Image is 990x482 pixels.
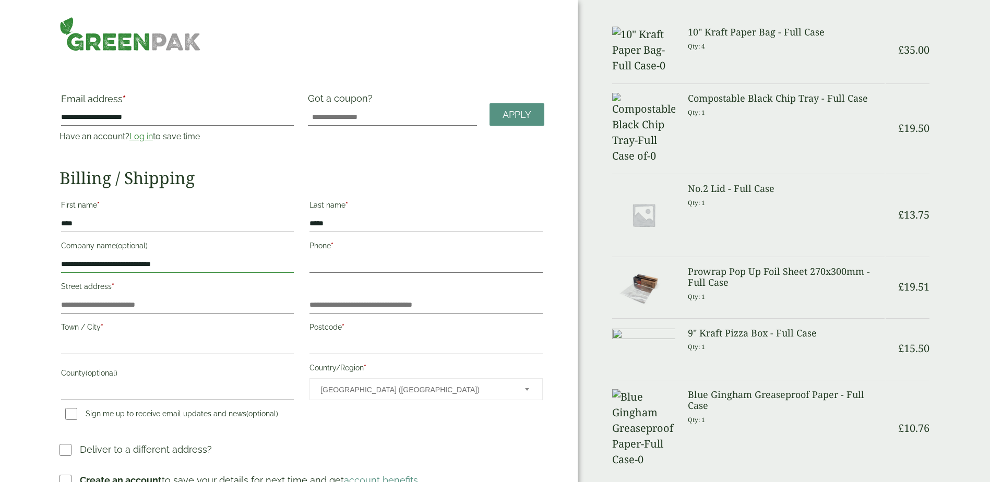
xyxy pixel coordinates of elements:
label: Street address [61,279,294,297]
abbr: required [331,242,333,250]
small: Qty: 1 [688,199,705,207]
abbr: required [112,282,114,291]
label: Postcode [309,320,542,338]
p: Deliver to a different address? [80,442,212,456]
h3: 9" Kraft Pizza Box - Full Case [688,328,885,339]
h3: 10" Kraft Paper Bag - Full Case [688,27,885,38]
label: Sign me up to receive email updates and news [61,409,282,421]
h3: Prowrap Pop Up Foil Sheet 270x300mm - Full Case [688,266,885,288]
label: Company name [61,238,294,256]
bdi: 10.76 [898,421,929,435]
input: Sign me up to receive email updates and news(optional) [65,408,77,420]
abbr: required [97,201,100,209]
label: First name [61,198,294,215]
img: Placeholder [612,183,676,247]
bdi: 19.50 [898,121,929,135]
abbr: required [364,364,366,372]
h3: Compostable Black Chip Tray - Full Case [688,93,885,104]
abbr: required [123,93,126,104]
span: £ [898,208,904,222]
bdi: 13.75 [898,208,929,222]
span: Country/Region [309,378,542,400]
bdi: 15.50 [898,341,929,355]
span: £ [898,421,904,435]
abbr: required [101,323,103,331]
label: Town / City [61,320,294,338]
span: £ [898,341,904,355]
h3: Blue Gingham Greaseproof Paper - Full Case [688,389,885,412]
img: GreenPak Supplies [59,17,201,51]
small: Qty: 1 [688,293,705,300]
span: £ [898,280,904,294]
label: Last name [309,198,542,215]
label: Got a coupon? [308,93,377,109]
small: Qty: 1 [688,109,705,116]
abbr: required [342,323,344,331]
span: (optional) [246,409,278,418]
img: Blue Gingham Greaseproof Paper-Full Case-0 [612,389,676,467]
label: Email address [61,94,294,109]
span: (optional) [86,369,117,377]
a: Apply [490,103,544,126]
label: County [61,366,294,383]
span: (optional) [116,242,148,250]
p: Have an account? to save time [59,130,295,143]
abbr: required [345,201,348,209]
img: Compostable Black Chip Tray-Full Case of-0 [612,93,676,164]
a: Log in [129,131,153,141]
img: 10" Kraft Paper Bag-Full Case-0 [612,27,676,74]
small: Qty: 4 [688,42,705,50]
label: Country/Region [309,360,542,378]
h3: No.2 Lid - Full Case [688,183,885,195]
label: Phone [309,238,542,256]
span: £ [898,121,904,135]
span: £ [898,43,904,57]
span: United Kingdom (UK) [320,379,510,401]
small: Qty: 1 [688,416,705,424]
bdi: 19.51 [898,280,929,294]
h2: Billing / Shipping [59,168,544,188]
small: Qty: 1 [688,343,705,351]
bdi: 35.00 [898,43,929,57]
span: Apply [503,109,531,121]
